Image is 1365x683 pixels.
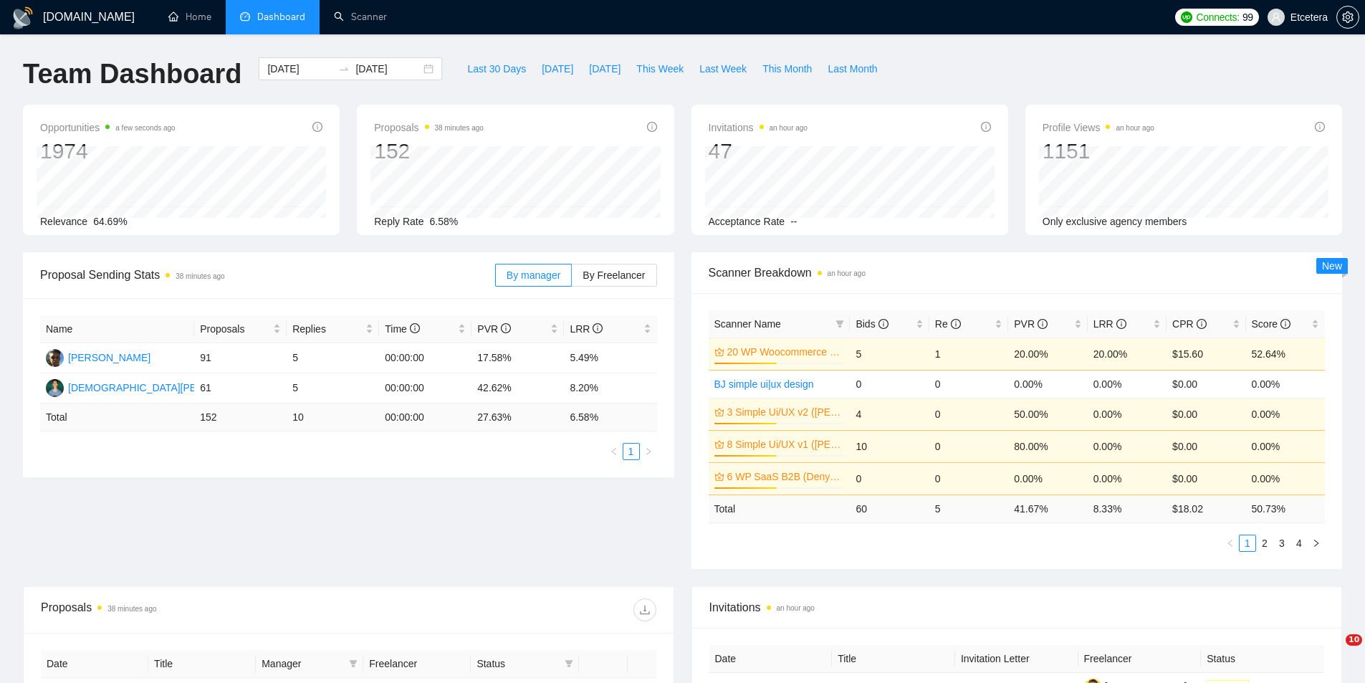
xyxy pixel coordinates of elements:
[379,343,471,373] td: 00:00:00
[1246,430,1325,462] td: 0.00%
[1181,11,1192,23] img: upwork-logo.png
[850,338,929,370] td: 5
[605,443,623,460] li: Previous Page
[835,320,844,328] span: filter
[256,650,363,678] th: Manager
[610,447,618,456] span: left
[714,472,724,482] span: crown
[1256,535,1273,552] li: 2
[1322,260,1342,272] span: New
[1308,535,1325,552] button: right
[929,430,1008,462] td: 0
[1197,319,1207,329] span: info-circle
[636,61,684,77] span: This Week
[40,119,176,136] span: Opportunities
[338,63,350,75] span: to
[709,216,785,227] span: Acceptance Rate
[709,138,808,165] div: 47
[1088,370,1167,398] td: 0.00%
[929,370,1008,398] td: 0
[981,122,991,132] span: info-circle
[727,436,842,452] a: 8 Simple Ui/UX v1 ([PERSON_NAME])
[40,266,495,284] span: Proposal Sending Stats
[68,350,150,366] div: [PERSON_NAME]
[790,216,797,227] span: --
[93,216,127,227] span: 64.69%
[1093,318,1126,330] span: LRR
[1246,370,1325,398] td: 0.00%
[1167,370,1245,398] td: $0.00
[623,444,639,459] a: 1
[176,272,224,280] time: 38 minutes ago
[1043,138,1154,165] div: 1151
[168,11,211,23] a: homeHome
[929,398,1008,430] td: 0
[1014,318,1048,330] span: PVR
[1008,398,1087,430] td: 50.00%
[374,216,423,227] span: Reply Rate
[1242,9,1253,25] span: 99
[709,495,851,522] td: Total
[570,323,603,335] span: LRR
[1274,535,1290,551] a: 3
[346,653,360,674] span: filter
[850,495,929,522] td: 60
[714,439,724,449] span: crown
[262,656,343,672] span: Manager
[1008,430,1087,462] td: 80.00%
[1116,124,1154,132] time: an hour ago
[459,57,534,80] button: Last 30 Days
[1246,495,1325,522] td: 50.73 %
[194,343,287,373] td: 91
[287,373,379,403] td: 5
[471,403,564,431] td: 27.63 %
[287,403,379,431] td: 10
[640,443,657,460] button: right
[1008,370,1087,398] td: 0.00%
[633,598,656,621] button: download
[410,323,420,333] span: info-circle
[1088,338,1167,370] td: 20.00%
[194,315,287,343] th: Proposals
[1252,318,1290,330] span: Score
[644,447,653,456] span: right
[287,315,379,343] th: Replies
[374,138,484,165] div: 152
[850,430,929,462] td: 10
[379,373,471,403] td: 00:00:00
[1172,318,1206,330] span: CPR
[1043,119,1154,136] span: Profile Views
[257,11,305,23] span: Dashboard
[1222,535,1239,552] button: left
[1043,216,1187,227] span: Only exclusive agency members
[709,645,833,673] th: Date
[777,604,815,612] time: an hour ago
[828,61,877,77] span: Last Month
[691,57,755,80] button: Last Week
[727,404,842,420] a: 3 Simple Ui/UX v2 ([PERSON_NAME])
[850,398,929,430] td: 4
[1290,535,1308,552] li: 4
[589,61,621,77] span: [DATE]
[605,443,623,460] button: left
[40,315,194,343] th: Name
[1167,338,1245,370] td: $15.60
[1008,338,1087,370] td: 20.00%
[828,269,866,277] time: an hour ago
[714,347,724,357] span: crown
[562,653,576,674] span: filter
[623,443,640,460] li: 1
[476,656,558,672] span: Status
[435,124,484,132] time: 38 minutes ago
[501,323,511,333] span: info-circle
[878,319,889,329] span: info-circle
[40,216,87,227] span: Relevance
[564,373,656,403] td: 8.20%
[714,407,724,417] span: crown
[194,373,287,403] td: 61
[699,61,747,77] span: Last Week
[1239,535,1256,552] li: 1
[385,323,419,335] span: Time
[379,403,471,431] td: 00:00:00
[1197,9,1240,25] span: Connects:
